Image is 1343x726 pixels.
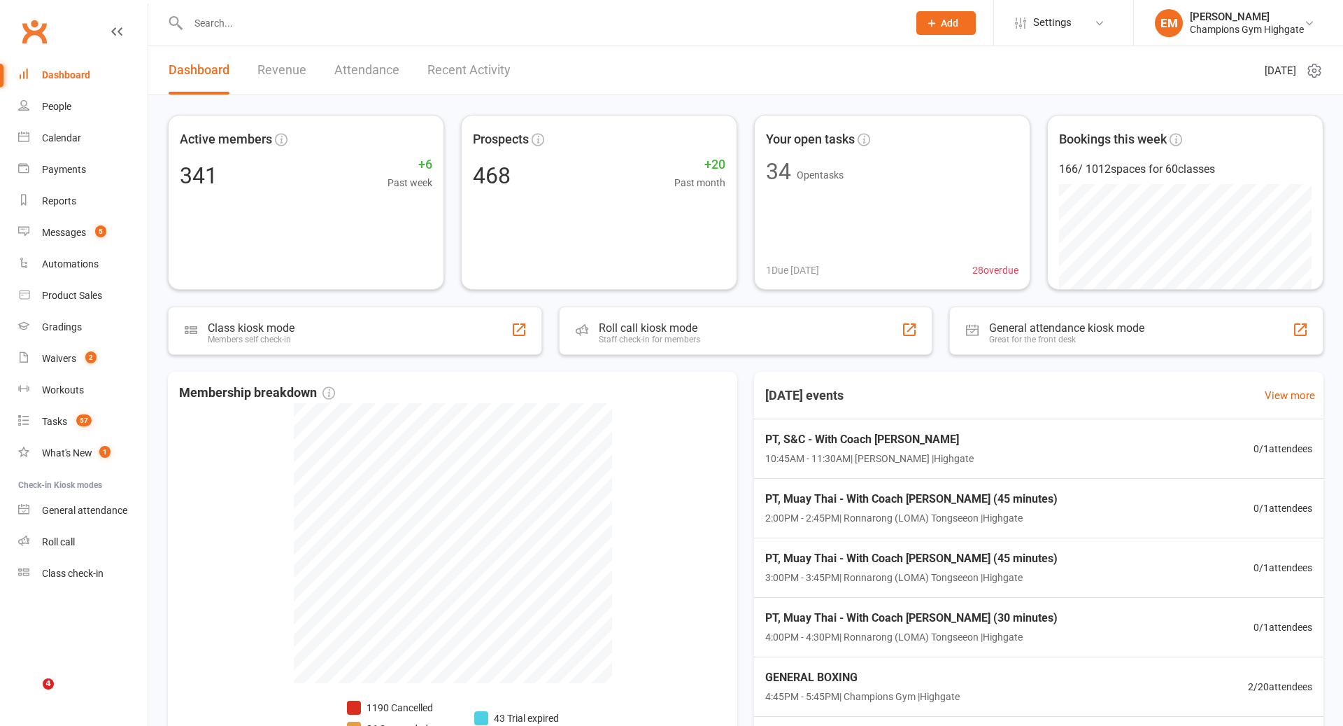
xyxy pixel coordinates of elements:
span: 3:00PM - 3:45PM | Ronnarong (LOMA) Tongseeon | Highgate [765,570,1058,585]
div: Calendar [42,132,81,144]
span: Past month [674,175,725,190]
span: Open tasks [797,169,844,181]
div: 166 / 1012 spaces for 60 classes [1059,160,1312,179]
a: Tasks 57 [18,406,148,438]
a: Payments [18,154,148,186]
div: EM [1155,9,1183,37]
button: Add [916,11,976,35]
span: 1 [99,446,111,458]
div: Waivers [42,353,76,364]
a: Calendar [18,123,148,154]
span: PT, S&C - With Coach [PERSON_NAME] [765,431,974,449]
a: Recent Activity [427,46,511,95]
span: 57 [76,414,92,426]
div: Messages [42,227,86,238]
span: 28 overdue [972,263,1018,278]
a: Dashboard [169,46,229,95]
span: 4:00PM - 4:30PM | Ronnarong (LOMA) Tongseeon | Highgate [765,629,1058,645]
span: 0 / 1 attendees [1253,501,1312,516]
a: Class kiosk mode [18,558,148,589]
a: View more [1265,387,1315,404]
div: 341 [180,165,218,187]
div: Members self check-in [208,335,294,344]
span: +20 [674,155,725,175]
div: General attendance kiosk mode [989,321,1144,335]
div: Great for the front desk [989,335,1144,344]
span: 0 / 1 attendees [1253,620,1312,635]
a: People [18,91,148,123]
div: What's New [42,447,92,459]
div: Champions Gym Highgate [1190,23,1304,36]
span: 4:45PM - 5:45PM | Champions Gym | Highgate [765,689,960,704]
span: Membership breakdown [179,383,335,403]
span: 5 [95,225,106,237]
span: Your open tasks [766,130,855,150]
a: General attendance kiosk mode [18,495,148,526]
span: 2 [85,351,97,363]
div: Staff check-in for members [599,335,700,344]
div: General attendance [42,505,127,516]
span: 0 / 1 attendees [1253,441,1312,456]
div: Gradings [42,321,82,333]
a: Dashboard [18,60,148,91]
div: Class check-in [42,568,104,579]
span: [DATE] [1265,62,1296,79]
a: Revenue [257,46,306,95]
div: Reports [42,195,76,207]
div: Roll call kiosk mode [599,321,700,335]
a: Attendance [334,46,399,95]
div: Dashboard [42,69,90,81]
a: Roll call [18,526,148,558]
div: People [42,101,71,112]
a: What's New1 [18,438,148,469]
span: Settings [1033,7,1072,39]
span: 2:00PM - 2:45PM | Ronnarong (LOMA) Tongseeon | Highgate [765,510,1058,526]
span: Bookings this week [1059,130,1167,150]
span: 10:45AM - 11:30AM | [PERSON_NAME] | Highgate [765,451,974,466]
div: Product Sales [42,290,102,301]
span: +6 [388,155,432,175]
span: Active members [180,130,272,150]
li: 43 Trial expired [474,711,559,726]
span: 4 [43,678,54,690]
span: PT, Muay Thai - With Coach [PERSON_NAME] (30 minutes) [765,609,1058,627]
a: Waivers 2 [18,343,148,375]
span: Prospects [473,130,529,150]
a: Automations [18,249,148,280]
div: Roll call [42,536,75,547]
div: Payments [42,164,86,175]
a: Reports [18,186,148,217]
div: Workouts [42,384,84,396]
div: [PERSON_NAME] [1190,11,1304,23]
span: Add [941,18,958,29]
span: 2 / 20 attendees [1248,679,1312,694]
a: Product Sales [18,280,148,312]
input: Search... [184,13,898,33]
a: Gradings [18,312,148,343]
span: 1 Due [DATE] [766,263,819,278]
span: PT, Muay Thai - With Coach [PERSON_NAME] (45 minutes) [765,550,1058,568]
a: Messages 5 [18,217,148,249]
div: Class kiosk mode [208,321,294,335]
h3: [DATE] events [754,383,855,408]
div: 34 [766,160,791,183]
span: 0 / 1 attendees [1253,560,1312,575]
div: 468 [473,165,511,187]
span: GENERAL BOXING [765,669,960,687]
a: Clubworx [17,14,52,49]
iframe: Intercom live chat [14,678,48,712]
span: Past week [388,175,432,190]
a: Workouts [18,375,148,406]
div: Automations [42,258,99,270]
span: PT, Muay Thai - With Coach [PERSON_NAME] (45 minutes) [765,490,1058,508]
div: Tasks [42,416,67,427]
li: 1190 Cancelled [347,700,452,715]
